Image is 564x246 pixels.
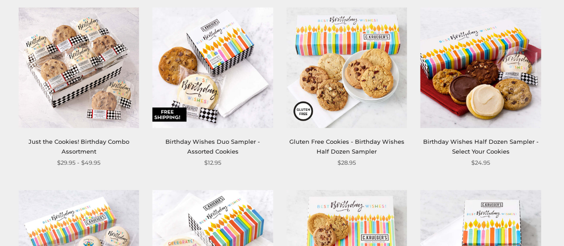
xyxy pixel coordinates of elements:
img: Just the Cookies! Birthday Combo Assortment [19,8,139,128]
img: Birthday Wishes Half Dozen Sampler - Select Your Cookies [420,8,541,128]
img: Gluten Free Cookies - Birthday Wishes Half Dozen Sampler [287,8,407,128]
img: Birthday Wishes Duo Sampler - Assorted Cookies [152,8,273,128]
span: $12.95 [204,158,221,167]
a: Birthday Wishes Half Dozen Sampler - Select Your Cookies [423,138,539,154]
span: $28.95 [338,158,356,167]
span: $29.95 - $49.95 [57,158,100,167]
a: Just the Cookies! Birthday Combo Assortment [29,138,129,154]
a: Birthday Wishes Duo Sampler - Assorted Cookies [165,138,260,154]
a: Gluten Free Cookies - Birthday Wishes Half Dozen Sampler [289,138,404,154]
span: $24.95 [471,158,490,167]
